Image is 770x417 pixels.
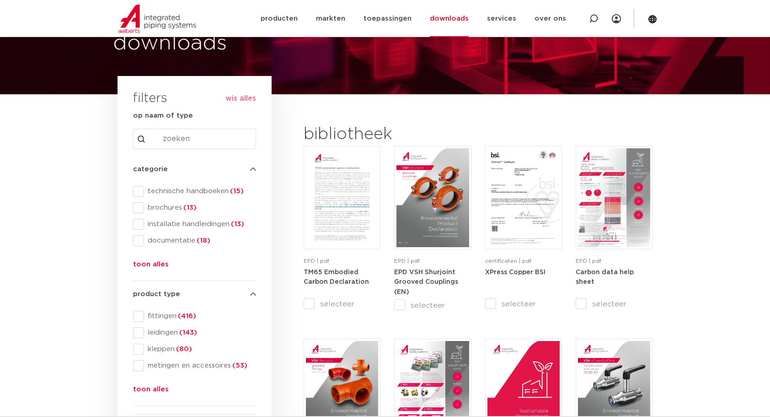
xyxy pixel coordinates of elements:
[394,269,458,295] a: EPD VSH Shurjoint Grooved Couplings (EN)
[225,94,256,103] button: wis alles
[133,327,256,338] div: leidingen(143)
[485,298,562,309] label: selecteer
[144,220,256,229] span: installatie handleidingen
[178,329,197,336] span: (143)
[133,219,256,230] div: installatie handleidingen(13)
[133,289,256,300] h4: product type
[306,148,378,247] img: TM65-Embodied-Carbon-Declaration-pdf.jpg
[485,269,545,276] a: XPress Copper BSI
[133,202,256,213] div: brochures(13)
[182,204,197,211] span: (13)
[304,258,329,264] span: EPD | pdf
[144,236,256,245] span: documentatie
[144,328,256,337] span: leidingen
[144,361,256,370] span: metingen en accessoires
[144,312,256,321] span: fittingen
[133,311,256,322] div: fittingen(416)
[304,298,380,309] label: selecteer
[576,269,634,286] strong: Carbon data help sheet
[578,148,650,247] img: NL-Carbon-data-help-sheet-pdf.jpg
[576,269,634,286] a: Carbon data help sheet
[133,344,256,355] div: kleppen(80)
[396,148,469,247] img: VSH-Shurjoint-Grooved-Couplings_A4EPD_5011512_EN-pdf.jpg
[576,298,652,309] label: selecteer
[144,345,256,354] span: kleppen
[485,258,531,264] span: certificaten | pdf
[176,313,196,320] span: (416)
[133,88,167,110] h3: filters
[304,124,466,146] h2: bibliotheek
[485,269,545,276] strong: XPress Copper BSI
[113,29,380,58] h1: downloads
[144,187,256,196] span: technische handboeken
[133,384,169,399] button: toon alles
[394,269,458,295] strong: EPD VSH Shurjoint Grooved Couplings (EN)
[394,300,471,311] label: selecteer
[133,164,256,175] h4: categorie
[487,148,560,247] img: XPress_Koper_BSI-pdf.jpg
[133,186,256,197] div: technische handboeken(15)
[576,258,601,264] span: EPD | pdf
[229,188,244,195] span: (15)
[230,221,244,227] span: (13)
[175,346,192,352] span: (80)
[195,237,210,244] span: (18)
[133,259,169,274] button: toon alles
[304,269,369,286] a: TM65 Embodied Carbon Declaration
[231,362,247,369] span: (53)
[133,112,193,119] strong: op naam of type
[133,360,256,371] div: metingen en accessoires(53)
[144,203,256,212] span: brochures
[304,269,369,286] strong: TM65 Embodied Carbon Declaration
[394,258,420,264] span: EPD | pdf
[133,235,256,246] div: documentatie(18)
